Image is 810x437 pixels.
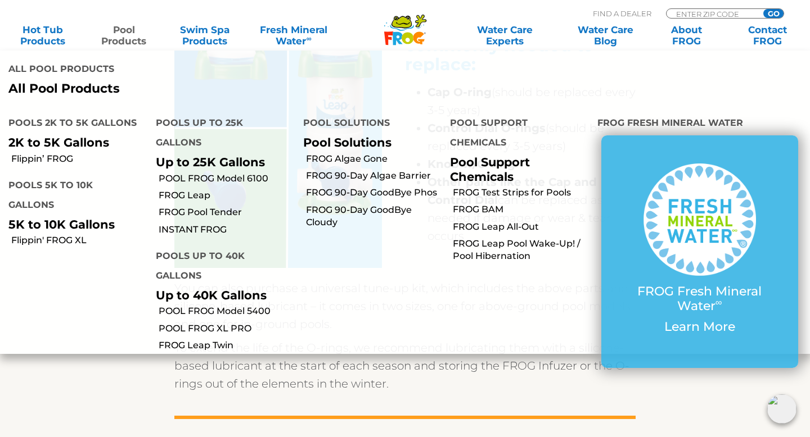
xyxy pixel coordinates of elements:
a: Flippin' FROG XL [11,234,147,247]
a: Water CareBlog [574,24,637,47]
a: FROG Algae Gone [306,153,442,165]
a: Water CareExperts [453,24,556,47]
p: Learn More [624,320,776,334]
a: Fresh MineralWater∞ [254,24,333,47]
p: FROG Fresh Mineral Water [624,284,776,314]
a: FROG 90-Day GoodBye Phos [306,186,442,199]
input: Zip Code Form [675,9,751,19]
h4: Pool Solutions [303,113,434,135]
a: POOL FROG XL PRO [159,322,295,335]
h4: Pools 5K to 10K Gallons [8,175,139,217]
a: PoolProducts [92,24,155,47]
a: FROG Leap Twin [159,339,295,352]
a: Pool Solutions [303,135,391,149]
a: Hot TubProducts [11,24,74,47]
img: openIcon [767,394,796,424]
a: FROG Leap Pool Wake-Up! / Pool Hibernation [453,238,589,263]
h4: FROG Fresh Mineral Water [597,113,802,135]
p: Up to 40K Gallons [156,288,286,302]
a: Flippin’ FROG [11,153,147,165]
a: INSTANT FROG [159,224,295,236]
a: All Pool Products [8,81,397,96]
p: Pool Support Chemicals [450,155,580,183]
sup: ∞ [306,34,311,43]
p: 2K to 5K Gallons [8,135,139,149]
h4: All Pool Products [8,59,397,81]
a: FROG Test Strips for Pools [453,186,589,199]
a: POOL FROG Model 5400 [159,305,295,317]
p: Up to 25K Gallons [156,155,286,169]
a: FROG 90-Day Algae Barrier [306,170,442,182]
h4: Pools 2K to 5K Gallons [8,113,139,135]
a: FROG Fresh Mineral Water∞ Learn More [624,163,776,340]
a: FROG BAM [453,203,589,216]
a: FROG Leap [159,189,295,202]
a: FROG Leap All-Out [453,221,589,233]
a: Swim SpaProducts [173,24,236,47]
h4: Pools up to 40K Gallons [156,246,286,288]
a: ContactFROG [736,24,799,47]
input: GO [763,9,784,18]
h4: Pool Support Chemicals [450,113,580,155]
h4: Pools up to 25K Gallons [156,113,286,155]
a: POOL FROG Model 6100 [159,172,295,185]
p: Find A Dealer [593,8,651,19]
a: FROG 90-Day GoodBye Cloudy [306,204,442,229]
a: FROG Pool Tender [159,206,295,219]
a: AboutFROG [655,24,718,47]
sup: ∞ [715,297,722,308]
p: 5K to 10K Gallons [8,217,139,231]
p: To extend the life of the O-rings, we recommend lubricating them with a silicone-based lubricant ... [174,339,636,393]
